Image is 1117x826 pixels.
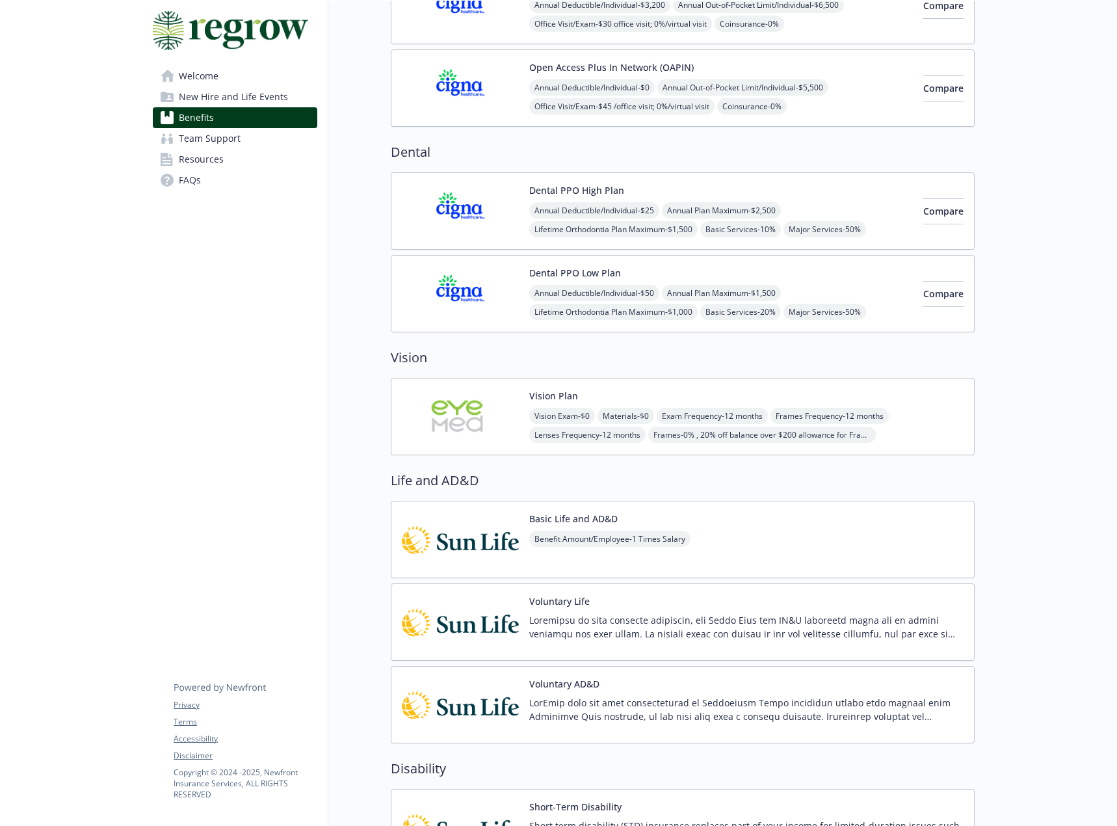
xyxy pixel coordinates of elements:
span: Office Visit/Exam - $30 office visit; 0%/virtual visit [529,16,712,32]
span: FAQs [179,170,201,191]
a: Privacy [174,699,317,711]
span: Compare [923,205,964,217]
a: Benefits [153,107,317,128]
a: Disclaimer [174,750,317,762]
a: New Hire and Life Events [153,87,317,107]
span: Annual Deductible/Individual - $0 [529,79,655,96]
span: New Hire and Life Events [179,87,288,107]
span: Major Services - 50% [783,304,866,320]
p: Copyright © 2024 - 2025 , Newfront Insurance Services, ALL RIGHTS RESERVED [174,767,317,800]
button: Dental PPO Low Plan [529,266,621,280]
span: Lifetime Orthodontia Plan Maximum - $1,500 [529,221,698,237]
span: Office Visit/Exam - $45 /office visit; 0%/virtual visit [529,98,715,114]
span: Exam Frequency - 12 months [657,408,768,424]
button: Compare [923,281,964,307]
a: Welcome [153,66,317,87]
button: Open Access Plus In Network (OAPIN) [529,60,694,74]
span: Basic Services - 10% [700,221,781,237]
span: Frames Frequency - 12 months [770,408,889,424]
span: Compare [923,287,964,300]
span: Frames - 0% , 20% off balance over $200 allowance for Frame at PLUS Provider; Frame: 0%, 20% off ... [648,427,876,443]
span: Annual Out-of-Pocket Limit/Individual - $5,500 [657,79,828,96]
h2: Life and AD&D [391,471,975,490]
span: Annual Plan Maximum - $1,500 [662,285,781,301]
span: Annual Deductible/Individual - $25 [529,202,659,219]
h2: Disability [391,759,975,779]
img: Sun Life Financial carrier logo [402,677,519,732]
span: Basic Services - 20% [700,304,781,320]
img: CIGNA carrier logo [402,266,519,321]
span: Benefit Amount/Employee - 1 Times Salary [529,531,690,547]
span: Resources [179,149,224,170]
span: Vision Exam - $0 [529,408,595,424]
span: Lenses Frequency - 12 months [529,427,646,443]
img: CIGNA carrier logo [402,183,519,239]
img: Sun Life Financial carrier logo [402,512,519,567]
button: Short-Term Disability [529,800,622,814]
span: Benefits [179,107,214,128]
button: Voluntary AD&D [529,677,599,691]
button: Voluntary Life [529,594,590,608]
h2: Dental [391,142,975,162]
img: Sun Life Financial carrier logo [402,594,519,650]
span: Coinsurance - 0% [715,16,784,32]
p: LorEmip dolo sit amet consecteturad el Seddoeiusm Tempo incididun utlabo etdo magnaal enim Admini... [529,696,964,723]
span: Lifetime Orthodontia Plan Maximum - $1,000 [529,304,698,320]
button: Compare [923,75,964,101]
button: Vision Plan [529,389,578,403]
span: Annual Deductible/Individual - $50 [529,285,659,301]
span: Welcome [179,66,218,87]
h2: Vision [391,348,975,367]
p: Loremipsu do sita consecte adipiscin, eli Seddo Eius tem IN&U laboreetd magna ali en admini venia... [529,613,964,641]
img: EyeMed Vision Care carrier logo [402,389,519,444]
a: Team Support [153,128,317,149]
button: Compare [923,198,964,224]
a: FAQs [153,170,317,191]
a: Accessibility [174,733,317,745]
button: Dental PPO High Plan [529,183,624,197]
a: Terms [174,716,317,728]
a: Resources [153,149,317,170]
span: Coinsurance - 0% [717,98,787,114]
span: Major Services - 50% [783,221,866,237]
span: Materials - $0 [598,408,654,424]
span: Annual Plan Maximum - $2,500 [662,202,781,219]
span: Team Support [179,128,241,149]
button: Basic Life and AD&D [529,512,618,526]
span: Compare [923,82,964,94]
img: CIGNA carrier logo [402,60,519,116]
